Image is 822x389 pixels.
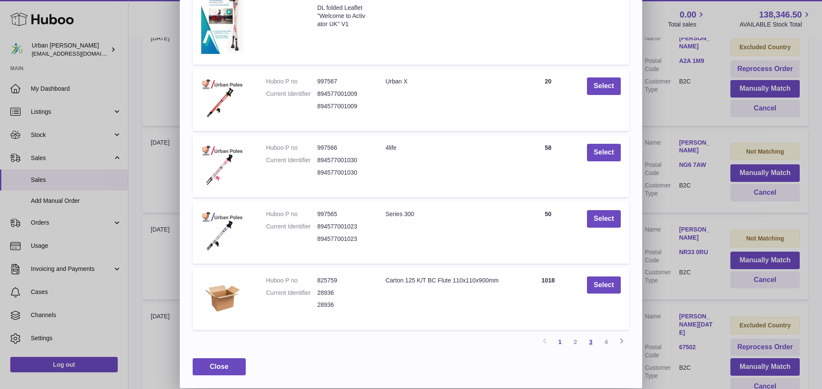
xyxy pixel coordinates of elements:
[317,90,369,98] dd: 894577001009
[210,363,229,370] span: Close
[317,77,369,86] dd: 997567
[201,276,244,319] img: Carton 125 K/T BC Flute 110x110x900mm
[266,144,317,152] dt: Huboo P no
[385,276,509,285] div: Carton 125 K/T BC Flute 110x110x900mm
[385,210,509,218] div: Series 300
[266,156,317,164] dt: Current Identifier
[552,334,568,350] a: 1
[266,77,317,86] dt: Huboo P no
[266,289,317,297] dt: Current Identifier
[201,77,244,120] img: Urban X
[317,102,369,110] dd: 894577001009
[317,235,369,243] dd: 894577001023
[317,223,369,231] dd: 894577001023
[266,223,317,231] dt: Current Identifier
[266,210,317,218] dt: Huboo P no
[599,334,614,350] a: 4
[587,210,621,228] button: Select
[518,268,578,330] td: 1018
[193,358,246,376] button: Close
[317,144,369,152] dd: 997566
[583,334,599,350] a: 3
[518,69,578,131] td: 20
[317,156,369,164] dd: 894577001030
[266,276,317,285] dt: Huboo P no
[568,334,583,350] a: 2
[518,202,578,264] td: 50
[317,289,369,297] dd: 28936
[587,144,621,161] button: Select
[317,301,369,309] dd: 28936
[201,144,244,187] img: 4life
[317,210,369,218] dd: 997565
[385,144,509,152] div: 4life
[385,77,509,86] div: Urban X
[317,276,369,285] dd: 825759
[587,276,621,294] button: Select
[266,90,317,98] dt: Current Identifier
[317,169,369,177] dd: 894577001030
[518,135,578,197] td: 58
[201,210,244,253] img: Series 300
[317,4,369,28] dd: DL folded Leaflet "Welcome to Activator UK" V1
[587,77,621,95] button: Select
